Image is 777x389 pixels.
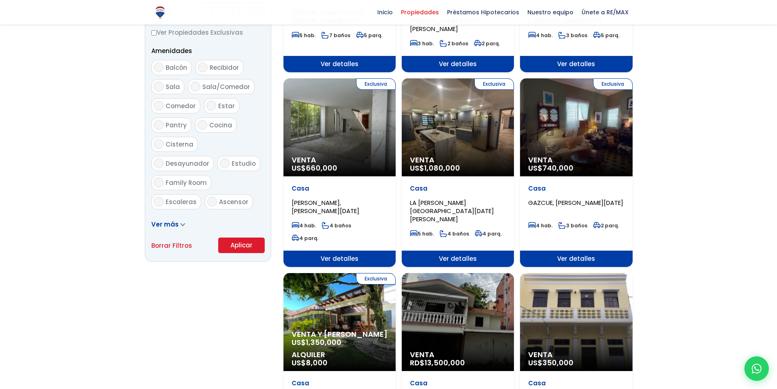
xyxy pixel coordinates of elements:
span: Balcón [166,63,187,72]
span: Recibidor [210,63,239,72]
span: 4 hab. [528,222,553,229]
span: Ver detalles [402,251,514,267]
input: Family Room [154,178,164,187]
span: Ver detalles [520,251,632,267]
span: 1,350,000 [306,337,341,347]
span: 2 parq. [593,222,619,229]
p: Casa [528,379,624,387]
span: Ver más [151,220,179,229]
span: 4 parq. [292,235,319,242]
span: Inicio [373,6,397,18]
span: US$ [292,337,341,347]
p: Casa [410,379,506,387]
a: Borrar Filtros [151,240,192,251]
span: 5 parq. [593,32,620,39]
span: Exclusiva [356,273,396,285]
p: Casa [292,184,387,193]
span: 3 baños [558,32,587,39]
span: Únete a RE/MAX [578,6,633,18]
span: Propiedades [397,6,443,18]
span: Desayunador [166,159,209,168]
span: US$ [528,163,573,173]
span: 660,000 [306,163,337,173]
a: Ver más [151,220,185,229]
input: Balcón [154,62,164,72]
span: 350,000 [542,358,573,368]
span: Exclusiva [474,78,514,90]
span: 4 hab. [528,32,553,39]
span: Préstamos Hipotecarios [443,6,523,18]
span: Ver detalles [283,56,396,72]
span: Alquiler [292,351,387,359]
span: Escaleras [166,198,197,206]
span: 2 baños [440,40,468,47]
span: Sala/Comedor [202,82,250,91]
span: Venta y [PERSON_NAME] [292,330,387,338]
p: Casa [528,184,624,193]
span: Estar [218,102,235,110]
span: 4 baños [322,222,351,229]
span: Venta [410,156,506,164]
a: Exclusiva Venta US$740,000 Casa GAZCUE, [PERSON_NAME][DATE] 4 hab. 3 baños 2 parq. Ver detalles [520,78,632,267]
label: Ver Propiedades Exclusivas [151,27,265,38]
span: Cisterna [166,140,193,149]
span: Exclusiva [356,78,396,90]
span: 4 parq. [475,230,502,237]
input: Ascensor [207,197,217,207]
input: Sala [154,82,164,91]
p: Amenidades [151,46,265,56]
span: Ver detalles [402,56,514,72]
span: 2 parq. [474,40,500,47]
span: 3 baños [558,222,587,229]
span: Venta [410,351,506,359]
span: Venta [292,156,387,164]
input: Recibidor [198,62,208,72]
span: RD$ [410,358,465,368]
span: Estudio [232,159,256,168]
span: Comedor [166,102,196,110]
span: Venta [528,351,624,359]
input: Sala/Comedor [190,82,200,91]
span: Pantry [166,121,187,129]
a: Exclusiva Venta US$1,080,000 Casa LA [PERSON_NAME][GEOGRAPHIC_DATA][DATE][PERSON_NAME] 5 hab. 4 b... [402,78,514,267]
input: Estudio [220,158,230,168]
input: Ver Propiedades Exclusivas [151,30,157,36]
img: Logo de REMAX [153,5,167,20]
button: Aplicar [218,238,265,253]
input: Desayunador [154,158,164,168]
input: Pantry [154,120,164,130]
span: 1,080,000 [424,163,460,173]
span: Ascensor [219,198,248,206]
span: 4 hab. [292,222,316,229]
p: Casa [292,379,387,387]
span: 8,000 [306,358,328,368]
span: Nuestro equipo [523,6,578,18]
input: Estar [206,101,216,111]
a: Exclusiva Venta US$660,000 Casa [PERSON_NAME], [PERSON_NAME][DATE] 4 hab. 4 baños 4 parq. Ver det... [283,78,396,267]
span: Venta [528,156,624,164]
span: Family Room [166,178,207,187]
span: GAZCUE, [PERSON_NAME][DATE] [528,198,623,207]
span: US$ [528,358,573,368]
input: Cisterna [154,139,164,149]
p: Casa [410,184,506,193]
span: US$ [410,163,460,173]
span: [PERSON_NAME], [PERSON_NAME][DATE] [292,198,359,215]
span: Ver detalles [283,251,396,267]
span: US$ [292,163,337,173]
input: Comedor [154,101,164,111]
span: Exclusiva [593,78,633,90]
input: Cocina [197,120,207,130]
span: Ver detalles [520,56,632,72]
span: 7 baños [321,32,350,39]
span: US$ [292,358,328,368]
span: 5 parq. [356,32,383,39]
span: LA [PERSON_NAME][GEOGRAPHIC_DATA][DATE][PERSON_NAME] [410,198,494,223]
span: Sala [166,82,180,91]
span: 740,000 [542,163,573,173]
span: 3 hab. [410,40,434,47]
span: 13,500,000 [425,358,465,368]
span: 4 baños [440,230,469,237]
input: Escaleras [154,197,164,207]
span: 5 hab. [410,230,434,237]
